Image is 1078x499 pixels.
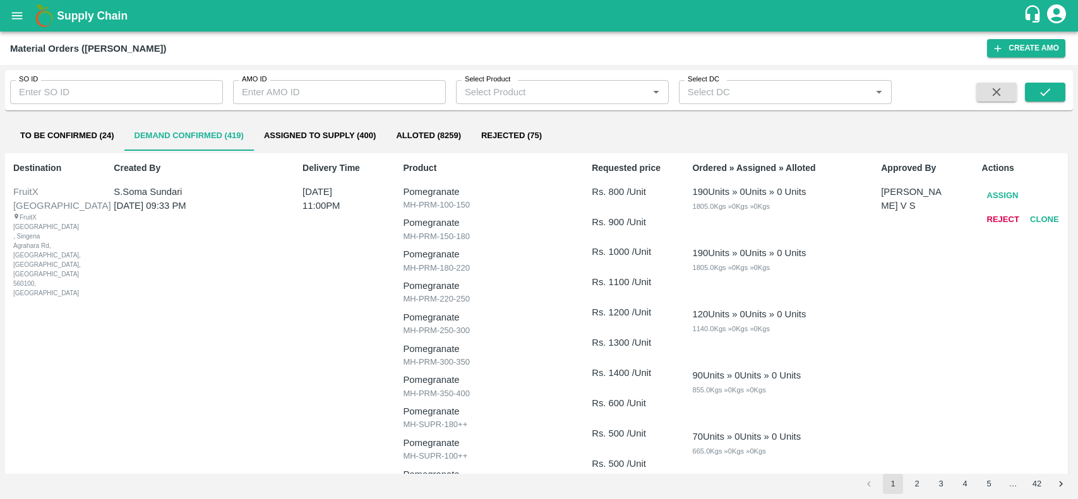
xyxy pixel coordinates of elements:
[592,215,674,229] p: Rs. 900 /Unit
[1024,209,1065,231] button: Clone
[403,418,574,431] p: MH-SUPR-180++
[688,74,719,85] label: Select DC
[57,9,128,22] b: Supply Chain
[592,245,674,259] p: Rs. 1000 /Unit
[1023,4,1045,27] div: customer-support
[592,161,674,175] p: Requested price
[403,387,574,400] p: MH-PRM-350-400
[3,1,32,30] button: open drawer
[592,336,674,349] p: Rs. 1300 /Unit
[254,120,386,151] button: Assigned to Supply (400)
[692,307,806,321] div: 120 Units » 0 Units » 0 Units
[982,209,1024,231] button: Reject
[403,161,574,175] p: Product
[465,74,510,85] label: Select Product
[692,368,801,382] div: 90 Units » 0 Units » 0 Units
[10,40,166,57] div: Material Orders ([PERSON_NAME])
[403,450,574,462] p: MH-SUPR-100++
[907,474,927,494] button: Go to page 2
[19,74,38,85] label: SO ID
[13,213,62,298] div: FruitX [GEOGRAPHIC_DATA] , Singena Agrahara Rd, [GEOGRAPHIC_DATA], [GEOGRAPHIC_DATA], [GEOGRAPHIC...
[881,161,964,175] p: Approved By
[460,84,644,100] input: Select Product
[471,120,552,151] button: Rejected (75)
[692,246,806,260] div: 190 Units » 0 Units » 0 Units
[10,120,124,151] button: To Be Confirmed (24)
[124,120,254,151] button: Demand Confirmed (419)
[403,324,574,337] p: MH-PRM-250-300
[403,436,574,450] p: Pomegranate
[403,262,574,274] p: MH-PRM-180-220
[987,39,1065,57] button: Create AMO
[982,185,1024,207] button: Assign
[233,80,446,104] input: Enter AMO ID
[57,7,1023,25] a: Supply Chain
[592,305,674,319] p: Rs. 1200 /Unit
[881,185,944,213] p: [PERSON_NAME] V S
[403,467,574,481] p: Pomegranate
[403,216,574,230] p: Pomegranate
[692,161,863,175] p: Ordered » Assigned » Alloted
[692,203,769,210] span: 1805.0 Kgs » 0 Kgs » 0 Kgs
[403,247,574,261] p: Pomegranate
[403,310,574,324] p: Pomegranate
[592,396,674,410] p: Rs. 600 /Unit
[1027,474,1047,494] button: Go to page 42
[857,474,1073,494] nav: pagination navigation
[13,185,94,213] div: FruitX [GEOGRAPHIC_DATA]
[386,120,471,151] button: Alloted (8259)
[683,84,851,100] input: Select DC
[1051,474,1071,494] button: Go to next page
[403,230,574,243] p: MH-PRM-150-180
[1045,3,1068,29] div: account of current user
[114,161,285,175] p: Created By
[403,293,574,305] p: MH-PRM-220-250
[692,264,769,271] span: 1805.0 Kgs » 0 Kgs » 0 Kgs
[403,279,574,293] p: Pomegranate
[10,80,223,104] input: Enter SO ID
[114,199,270,213] p: [DATE] 09:33 PM
[979,474,999,494] button: Go to page 5
[403,356,574,368] p: MH-PRM-300-350
[648,84,664,100] button: Open
[871,84,887,100] button: Open
[403,373,574,387] p: Pomegranate
[242,74,267,85] label: AMO ID
[302,185,370,213] p: [DATE] 11:00PM
[32,3,57,28] img: logo
[403,199,574,211] p: MH-PRM-100-150
[403,342,574,356] p: Pomegranate
[13,161,96,175] p: Destination
[592,275,674,289] p: Rs. 1100 /Unit
[592,426,674,440] p: Rs. 500 /Unit
[982,161,1065,175] p: Actions
[692,185,806,199] div: 190 Units » 0 Units » 0 Units
[114,185,270,199] p: S.Soma Sundari
[955,474,975,494] button: Go to page 4
[692,325,769,332] span: 1140.0 Kgs » 0 Kgs » 0 Kgs
[592,185,674,199] p: Rs. 800 /Unit
[403,185,574,199] p: Pomegranate
[692,386,765,394] span: 855.0 Kgs » 0 Kgs » 0 Kgs
[592,457,674,471] p: Rs. 500 /Unit
[1003,478,1023,490] div: …
[931,474,951,494] button: Go to page 3
[692,430,801,443] div: 70 Units » 0 Units » 0 Units
[692,447,765,455] span: 665.0 Kgs » 0 Kgs » 0 Kgs
[302,161,385,175] p: Delivery Time
[883,474,903,494] button: page 1
[403,404,574,418] p: Pomegranate
[592,366,674,380] p: Rs. 1400 /Unit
